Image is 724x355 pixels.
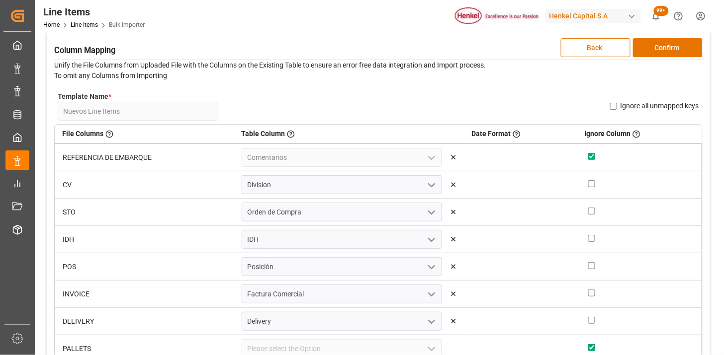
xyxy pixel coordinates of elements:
[43,21,60,28] a: Home
[545,6,645,25] button: Henkel Capital S.A
[43,4,145,19] div: Line Items
[54,60,703,81] p: Unify the File Columns from Uploaded File with the Columns on the Existing Table to ensure an err...
[423,259,438,275] button: open menu
[621,101,699,111] label: Ignore all unmapped keys
[55,143,234,171] td: REFERENCIA DE EMBARQUE
[242,175,442,194] input: Please select the Option
[472,125,570,142] div: Date Format
[55,308,234,335] td: DELIVERY
[55,199,234,226] td: STO
[55,281,234,308] td: INVOICE
[423,232,438,247] button: open menu
[667,5,690,27] button: Help Center
[545,9,641,23] div: Henkel Capital S.A
[55,253,234,281] td: POS
[561,38,631,57] button: Back
[455,7,539,25] img: Henkel%20logo.jpg_1689854090.jpg
[63,125,227,142] div: File Columns
[585,125,695,142] div: Ignore Column
[58,91,111,102] label: Template Name
[423,314,438,329] button: open menu
[242,148,442,167] input: Please select the Option
[423,177,438,193] button: open menu
[242,203,442,221] input: Please select the Option
[71,21,98,28] a: Line Items
[654,6,669,16] span: 99+
[633,38,703,57] button: Confirm
[423,205,438,220] button: open menu
[242,257,442,276] input: Please select the Option
[242,284,442,303] input: Please select the Option
[242,312,442,331] input: Please select the Option
[423,286,438,302] button: open menu
[54,45,115,57] h3: Column Mapping
[55,226,234,253] td: IDH
[242,230,442,249] input: Please select the Option
[645,5,667,27] button: show 100 new notifications
[423,150,438,165] button: open menu
[55,171,234,199] td: CV
[242,125,457,142] div: Table Column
